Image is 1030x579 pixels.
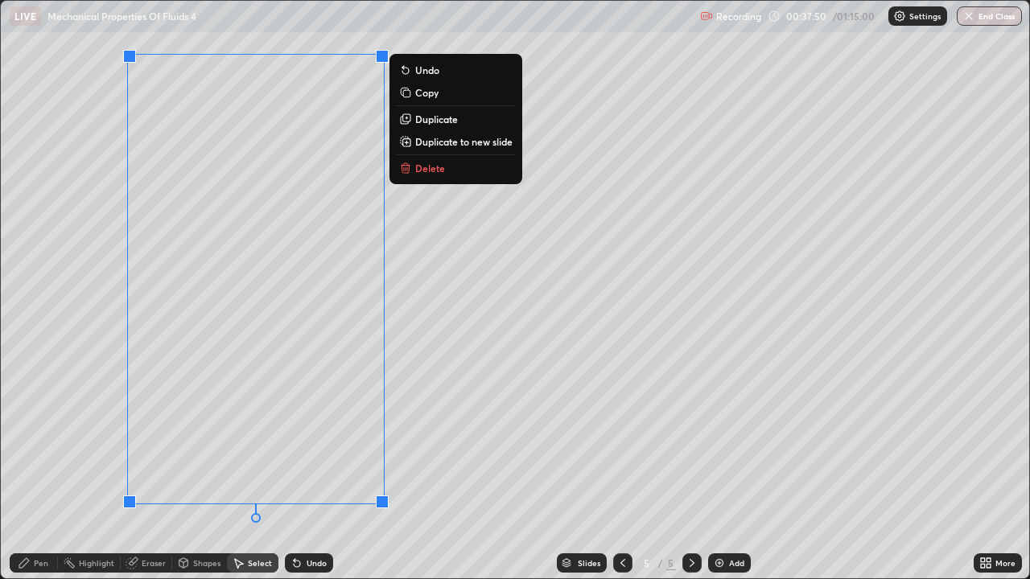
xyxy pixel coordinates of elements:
div: Highlight [79,559,114,567]
button: Duplicate to new slide [396,132,516,151]
button: Undo [396,60,516,80]
p: Recording [716,10,761,23]
p: Duplicate [415,113,458,125]
p: Settings [909,12,941,20]
div: Select [248,559,272,567]
div: Eraser [142,559,166,567]
div: Slides [578,559,600,567]
div: / [658,558,663,568]
button: Delete [396,158,516,178]
div: Pen [34,559,48,567]
p: Duplicate to new slide [415,135,513,148]
p: Delete [415,162,445,175]
button: End Class [957,6,1022,26]
div: Undo [307,559,327,567]
p: Copy [415,86,439,99]
div: 5 [639,558,655,568]
img: end-class-cross [962,10,975,23]
div: Shapes [193,559,220,567]
img: add-slide-button [713,556,726,569]
p: Undo [415,64,439,76]
div: 5 [666,556,676,570]
div: More [995,559,1016,567]
img: recording.375f2c34.svg [700,10,713,23]
button: Copy [396,83,516,102]
img: class-settings-icons [893,10,906,23]
button: Duplicate [396,109,516,129]
p: LIVE [14,10,36,23]
div: Add [729,559,744,567]
p: Mechanical Properties Of Fluids 4 [47,10,196,23]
